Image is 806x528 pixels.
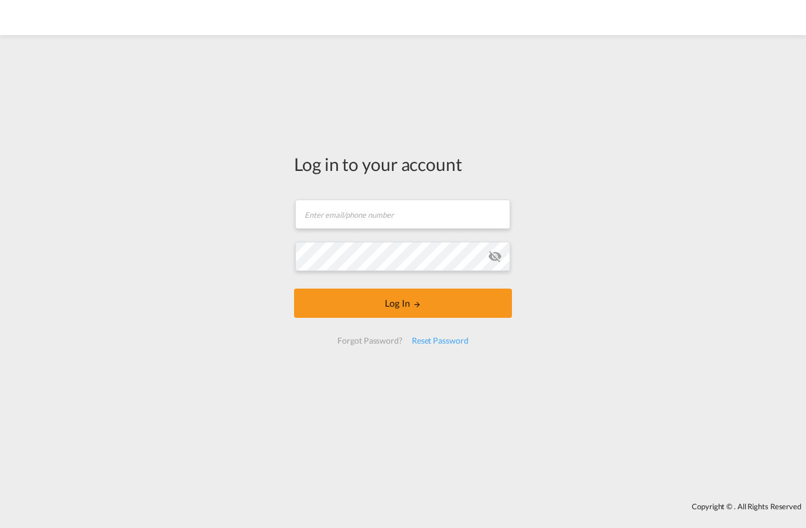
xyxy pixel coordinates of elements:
[333,330,407,351] div: Forgot Password?
[488,249,502,263] md-icon: icon-eye-off
[295,200,510,229] input: Enter email/phone number
[294,152,512,176] div: Log in to your account
[407,330,473,351] div: Reset Password
[294,289,512,318] button: LOGIN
